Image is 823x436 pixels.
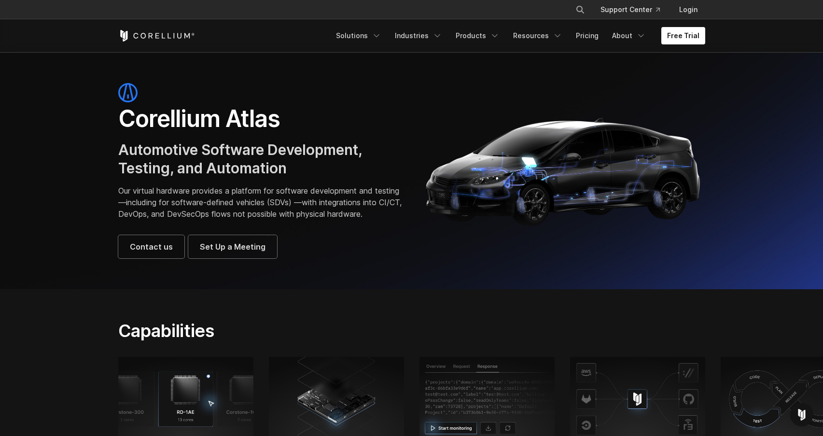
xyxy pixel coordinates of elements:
[572,1,589,18] button: Search
[564,1,705,18] div: Navigation Menu
[389,27,448,44] a: Industries
[421,110,705,231] img: Corellium_Hero_Atlas_Header
[790,403,813,426] div: Open Intercom Messenger
[118,30,195,42] a: Corellium Home
[118,141,362,177] span: Automotive Software Development, Testing, and Automation
[671,1,705,18] a: Login
[570,27,604,44] a: Pricing
[118,185,402,220] p: Our virtual hardware provides a platform for software development and testing—including for softw...
[118,83,138,102] img: atlas-icon
[450,27,505,44] a: Products
[130,241,173,253] span: Contact us
[330,27,705,44] div: Navigation Menu
[118,320,503,341] h2: Capabilities
[606,27,652,44] a: About
[118,235,184,258] a: Contact us
[330,27,387,44] a: Solutions
[118,104,402,133] h1: Corellium Atlas
[661,27,705,44] a: Free Trial
[507,27,568,44] a: Resources
[200,241,265,253] span: Set Up a Meeting
[188,235,277,258] a: Set Up a Meeting
[593,1,668,18] a: Support Center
